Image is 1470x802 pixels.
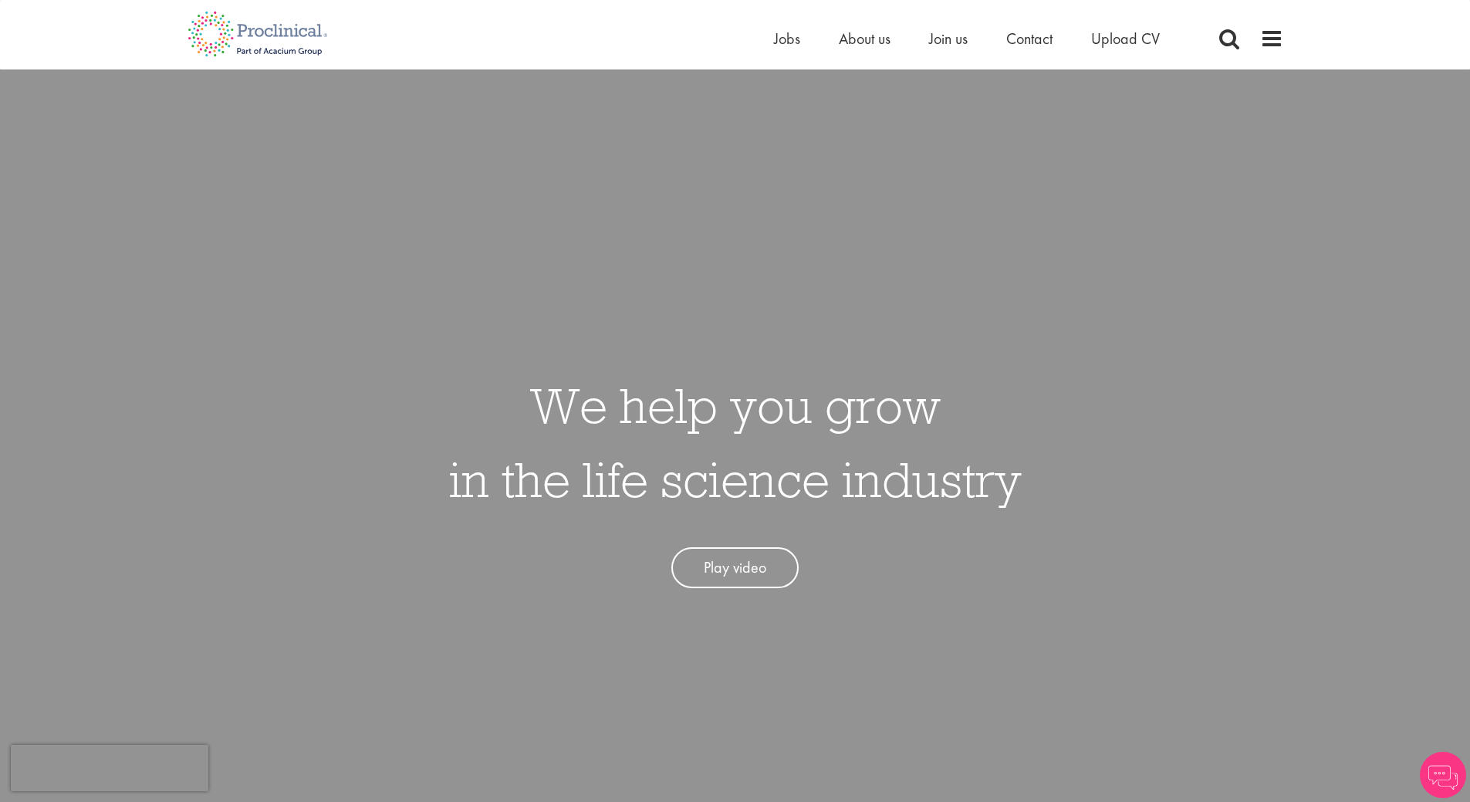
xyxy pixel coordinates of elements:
[449,368,1022,516] h1: We help you grow in the life science industry
[839,29,890,49] a: About us
[929,29,968,49] a: Join us
[774,29,800,49] a: Jobs
[671,547,799,588] a: Play video
[1006,29,1053,49] a: Contact
[1091,29,1160,49] a: Upload CV
[1420,752,1466,798] img: Chatbot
